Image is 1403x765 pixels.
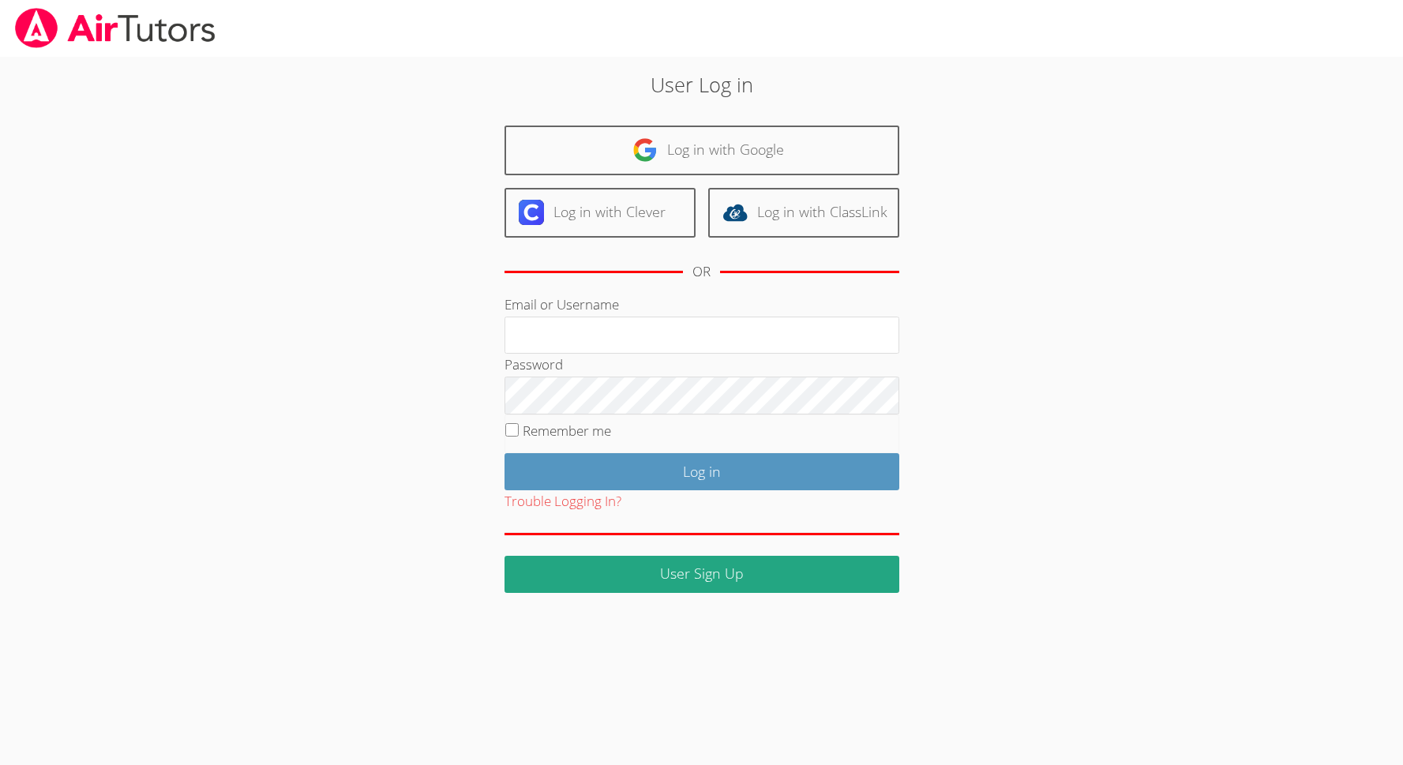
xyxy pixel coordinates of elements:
h2: User Log in [323,69,1081,99]
label: Password [505,355,563,373]
a: Log in with ClassLink [708,188,899,238]
a: Log in with Clever [505,188,696,238]
img: classlink-logo-d6bb404cc1216ec64c9a2012d9dc4662098be43eaf13dc465df04b49fa7ab582.svg [722,200,748,225]
label: Email or Username [505,295,619,313]
a: User Sign Up [505,556,899,593]
img: clever-logo-6eab21bc6e7a338710f1a6ff85c0baf02591cd810cc4098c63d3a4b26e2feb20.svg [519,200,544,225]
label: Remember me [523,422,611,440]
div: OR [692,261,711,283]
img: airtutors_banner-c4298cdbf04f3fff15de1276eac7730deb9818008684d7c2e4769d2f7ddbe033.png [13,8,217,48]
a: Log in with Google [505,126,899,175]
button: Trouble Logging In? [505,490,621,513]
input: Log in [505,453,899,490]
img: google-logo-50288ca7cdecda66e5e0955fdab243c47b7ad437acaf1139b6f446037453330a.svg [632,137,658,163]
